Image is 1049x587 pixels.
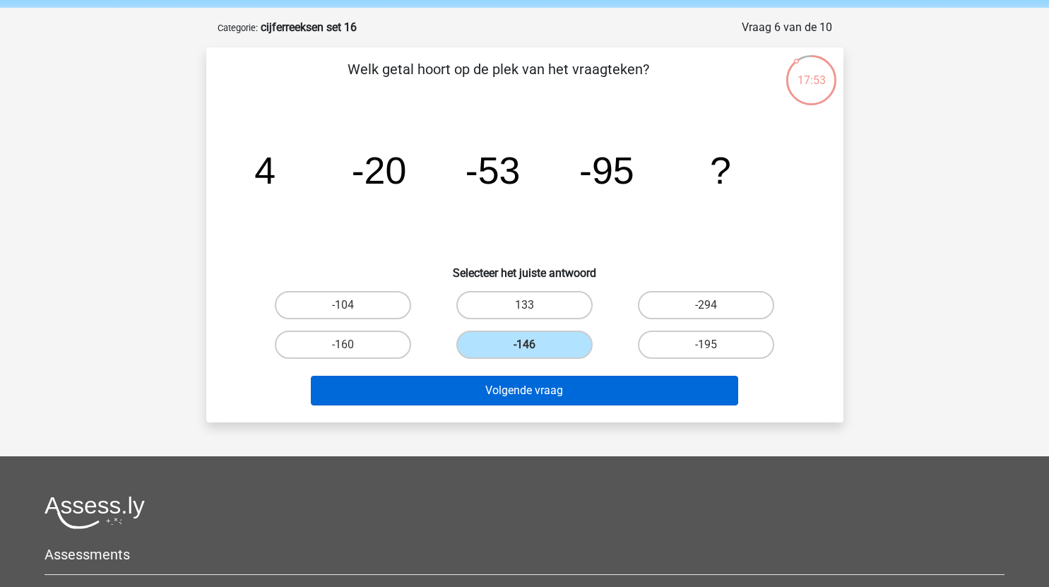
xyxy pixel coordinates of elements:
label: -146 [456,331,593,359]
h5: Assessments [45,546,1004,563]
tspan: 4 [254,149,275,191]
div: Vraag 6 van de 10 [742,19,832,36]
div: 17:53 [785,54,838,89]
tspan: -20 [351,149,406,191]
label: -104 [275,291,411,319]
tspan: ? [710,149,731,191]
label: -160 [275,331,411,359]
button: Volgende vraag [311,376,738,405]
tspan: -53 [465,149,520,191]
label: -195 [638,331,774,359]
strong: cijferreeksen set 16 [261,20,357,34]
p: Welk getal hoort op de plek van het vraagteken? [229,59,768,101]
label: -294 [638,291,774,319]
tspan: -95 [579,149,634,191]
img: Assessly logo [45,496,145,529]
small: Categorie: [218,23,258,33]
label: 133 [456,291,593,319]
h6: Selecteer het juiste antwoord [229,255,821,280]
